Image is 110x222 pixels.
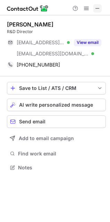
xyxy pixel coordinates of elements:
[7,29,106,35] div: R&D Director
[7,82,106,94] button: save-profile-one-click
[19,136,74,141] span: Add to email campaign
[7,99,106,111] button: AI write personalized message
[17,39,65,46] span: [EMAIL_ADDRESS][DOMAIN_NAME]
[17,62,60,68] span: [PHONE_NUMBER]
[7,132,106,145] button: Add to email campaign
[7,163,106,173] button: Notes
[7,4,49,13] img: ContactOut v5.3.10
[19,119,45,124] span: Send email
[7,115,106,128] button: Send email
[19,85,94,91] div: Save to List / ATS / CRM
[18,151,103,157] span: Find work email
[18,164,103,171] span: Notes
[7,21,53,28] div: [PERSON_NAME]
[74,39,101,46] button: Reveal Button
[7,149,106,159] button: Find work email
[17,51,89,57] span: [EMAIL_ADDRESS][DOMAIN_NAME]
[19,102,93,108] span: AI write personalized message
